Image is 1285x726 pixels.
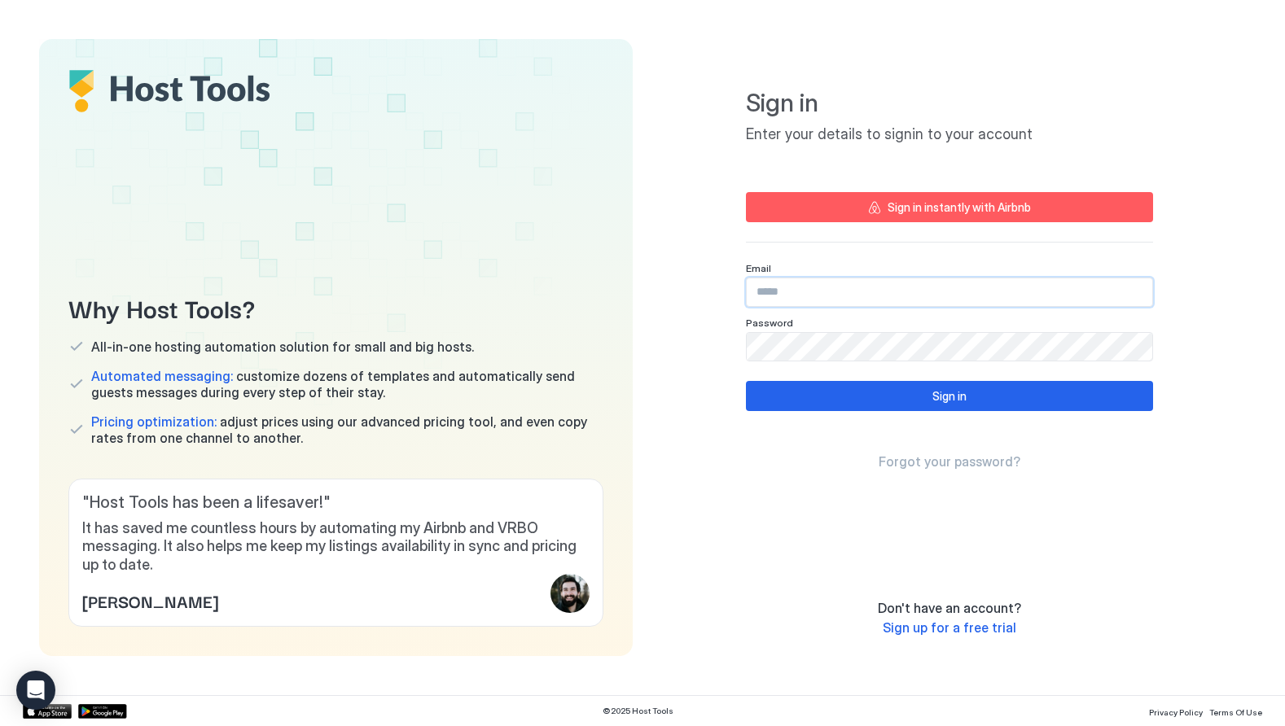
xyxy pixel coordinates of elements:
span: adjust prices using our advanced pricing tool, and even copy rates from one channel to another. [91,413,603,446]
button: Sign in instantly with Airbnb [746,192,1153,222]
span: Don't have an account? [878,600,1021,616]
span: Automated messaging: [91,368,233,384]
span: It has saved me countless hours by automating my Airbnb and VRBO messaging. It also helps me keep... [82,519,590,575]
span: Sign in [746,88,1153,119]
a: Google Play Store [78,704,127,719]
span: Privacy Policy [1149,707,1203,717]
span: All-in-one hosting automation solution for small and big hosts. [91,339,474,355]
div: profile [550,574,590,613]
span: Email [746,262,771,274]
span: customize dozens of templates and automatically send guests messages during every step of their s... [91,368,603,400]
a: Forgot your password? [879,453,1020,470]
span: Password [746,317,793,329]
div: Sign in instantly with Airbnb [888,199,1031,216]
span: " Host Tools has been a lifesaver! " [82,492,590,513]
a: Terms Of Use [1209,702,1262,719]
span: Enter your details to signin to your account [746,125,1153,144]
div: Open Intercom Messenger [16,671,55,710]
span: Terms Of Use [1209,707,1262,717]
span: Pricing optimization: [91,413,217,430]
a: App Store [23,704,72,719]
a: Privacy Policy [1149,702,1203,719]
span: © 2025 Host Tools [603,706,673,716]
a: Sign up for a free trial [883,619,1016,636]
input: Input Field [747,333,1152,361]
span: Forgot your password? [879,453,1020,470]
span: Why Host Tools? [68,289,603,326]
span: Sign up for a free trial [883,619,1016,636]
input: Input Field [747,278,1152,306]
button: Sign in [746,381,1153,411]
div: Sign in [932,387,967,405]
span: [PERSON_NAME] [82,588,218,613]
